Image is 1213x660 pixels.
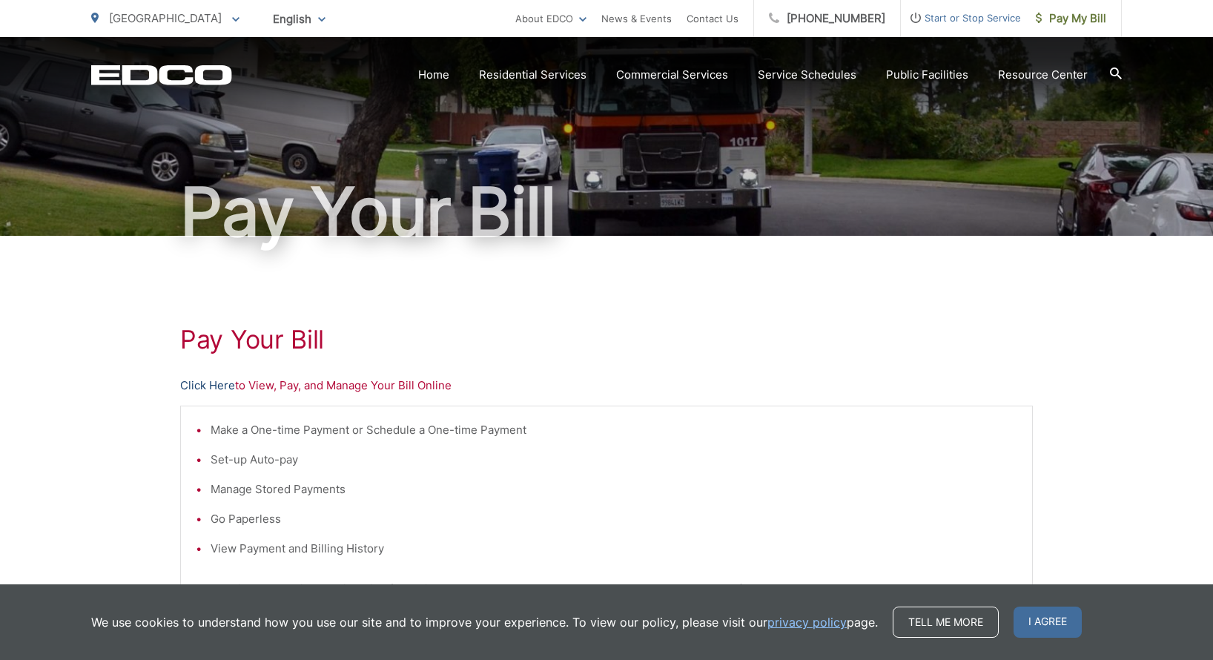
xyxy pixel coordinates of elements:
[479,66,586,84] a: Residential Services
[211,451,1017,469] li: Set-up Auto-pay
[767,613,847,631] a: privacy policy
[211,421,1017,439] li: Make a One-time Payment or Schedule a One-time Payment
[616,66,728,84] a: Commercial Services
[180,377,235,395] a: Click Here
[180,325,1033,354] h1: Pay Your Bill
[91,175,1122,249] h1: Pay Your Bill
[758,66,856,84] a: Service Schedules
[109,11,222,25] span: [GEOGRAPHIC_DATA]
[262,6,337,32] span: English
[893,607,999,638] a: Tell me more
[515,10,586,27] a: About EDCO
[886,66,968,84] a: Public Facilities
[1014,607,1082,638] span: I agree
[418,66,449,84] a: Home
[998,66,1088,84] a: Resource Center
[91,613,878,631] p: We use cookies to understand how you use our site and to improve your experience. To view our pol...
[211,540,1017,558] li: View Payment and Billing History
[687,10,738,27] a: Contact Us
[601,10,672,27] a: News & Events
[180,377,1033,395] p: to View, Pay, and Manage Your Bill Online
[211,510,1017,528] li: Go Paperless
[211,481,1017,498] li: Manage Stored Payments
[91,65,232,85] a: EDCD logo. Return to the homepage.
[196,580,1017,598] p: * Requires a One-time Registration (or Online Account Set-up to Create Your Username and Password)
[1036,10,1106,27] span: Pay My Bill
